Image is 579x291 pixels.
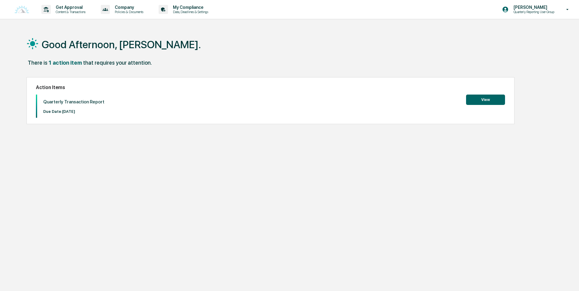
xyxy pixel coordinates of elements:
button: View [466,95,505,105]
div: There is [28,59,47,66]
p: My Compliance [168,5,211,10]
h2: Action Items [36,84,505,90]
p: Quarterly Transaction Report [43,99,104,105]
p: Company [110,5,146,10]
p: Policies & Documents [110,10,146,14]
a: View [466,96,505,102]
p: Get Approval [51,5,89,10]
p: Due Date: [DATE] [43,109,104,114]
p: Content & Transactions [51,10,89,14]
p: Data, Deadlines & Settings [168,10,211,14]
div: that requires your attention. [83,59,152,66]
div: 1 action item [49,59,82,66]
p: Quarterly Reporting User Group [509,10,557,14]
p: [PERSON_NAME] [509,5,557,10]
img: logo [15,5,29,14]
h1: Good Afternoon, [PERSON_NAME]. [42,38,201,51]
